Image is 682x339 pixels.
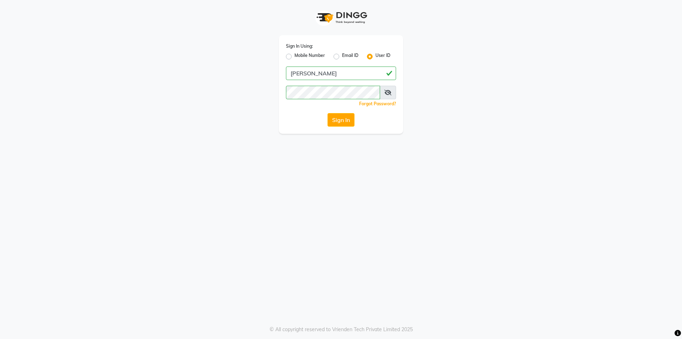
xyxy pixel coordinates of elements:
input: Username [286,67,396,80]
a: Forgot Password? [359,101,396,106]
label: Email ID [342,52,358,61]
label: User ID [375,52,390,61]
input: Username [286,86,380,99]
button: Sign In [328,113,354,127]
label: Mobile Number [294,52,325,61]
img: logo1.svg [313,7,369,28]
label: Sign In Using: [286,43,313,49]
